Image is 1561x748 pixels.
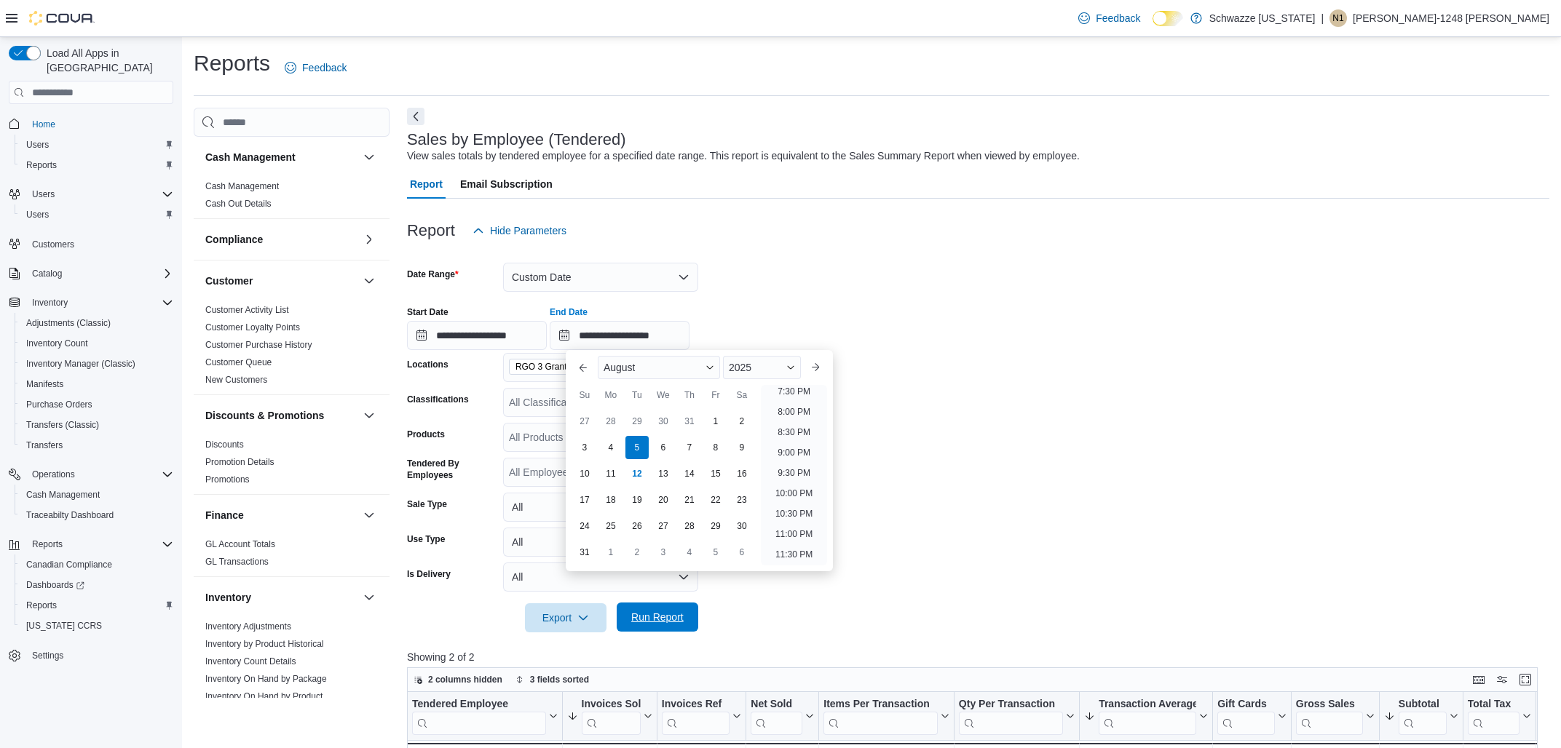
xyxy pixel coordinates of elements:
[3,534,179,554] button: Reports
[772,403,816,421] li: 8:00 PM
[1072,4,1146,33] a: Feedback
[1296,698,1375,735] button: Gross Sales
[407,148,1080,164] div: View sales totals by tendered employee for a specified date range. This report is equivalent to t...
[26,647,69,664] a: Settings
[26,466,173,483] span: Operations
[205,457,274,467] a: Promotion Details
[29,11,95,25] img: Cova
[20,355,141,373] a: Inventory Manager (Classic)
[205,198,272,210] span: Cash Out Details
[20,506,119,524] a: Traceabilty Dashboard
[1468,698,1519,735] div: Total Tax
[408,671,508,688] button: 2 columns hidden
[625,488,649,512] div: day-19
[205,322,300,333] span: Customer Loyalty Points
[15,415,179,435] button: Transfers (Classic)
[1099,698,1196,712] div: Transaction Average
[3,113,179,134] button: Home
[1217,698,1275,712] div: Gift Cards
[599,541,623,564] div: day-1
[15,313,179,333] button: Adjustments (Classic)
[26,536,173,553] span: Reports
[205,181,279,191] a: Cash Management
[205,339,312,351] span: Customer Purchase History
[510,671,595,688] button: 3 fields sorted
[1296,698,1363,735] div: Gross Sales
[20,597,63,614] a: Reports
[205,232,357,247] button: Compliance
[26,358,135,370] span: Inventory Manager (Classic)
[32,188,55,200] span: Users
[407,458,497,481] label: Tendered By Employees
[20,136,55,154] a: Users
[26,620,102,632] span: [US_STATE] CCRS
[20,355,173,373] span: Inventory Manager (Classic)
[20,617,173,634] span: Washington CCRS
[205,357,272,367] a: Customer Queue
[704,514,727,538] div: day-29
[823,698,949,735] button: Items Per Transaction
[581,698,640,735] div: Invoices Sold
[770,485,818,502] li: 10:00 PM
[1470,671,1487,688] button: Keyboard shortcuts
[410,170,443,199] span: Report
[599,488,623,512] div: day-18
[407,568,451,580] label: Is Delivery
[26,600,57,611] span: Reports
[581,698,640,712] div: Invoices Sold
[1468,698,1531,735] button: Total Tax
[20,314,116,332] a: Adjustments (Classic)
[20,486,106,504] a: Cash Management
[26,186,60,203] button: Users
[26,114,173,132] span: Home
[467,216,572,245] button: Hide Parameters
[730,410,754,433] div: day-2
[26,265,173,282] span: Catalog
[573,541,596,564] div: day-31
[360,589,378,606] button: Inventory
[15,374,179,394] button: Manifests
[26,235,173,253] span: Customers
[205,474,250,485] a: Promotions
[625,541,649,564] div: day-2
[15,435,179,455] button: Transfers
[550,321,689,350] input: Press the down key to enter a popover containing a calendar. Press the escape key to close the po...
[407,131,626,148] h3: Sales by Employee (Tendered)
[652,514,675,538] div: day-27
[15,333,179,354] button: Inventory Count
[205,621,291,632] a: Inventory Adjustments
[302,60,347,75] span: Feedback
[652,410,675,433] div: day-30
[1329,9,1347,27] div: Neil-1248 Garcia
[503,493,698,522] button: All
[599,410,623,433] div: day-28
[205,590,251,605] h3: Inventory
[704,541,727,564] div: day-5
[20,396,98,413] a: Purchase Orders
[407,108,424,125] button: Next
[625,383,649,407] div: Tu
[407,222,455,239] h3: Report
[1353,9,1549,27] p: [PERSON_NAME]-1248 [PERSON_NAME]
[770,546,818,563] li: 11:30 PM
[704,410,727,433] div: day-1
[194,536,390,576] div: Finance
[32,469,75,480] span: Operations
[730,383,754,407] div: Sa
[26,466,81,483] button: Operations
[32,268,62,279] span: Catalog
[205,375,267,385] a: New Customers
[205,322,300,333] a: Customer Loyalty Points
[678,410,701,433] div: day-31
[959,698,1063,735] div: Qty Per Transaction
[205,539,275,549] a: GL Account Totals
[15,485,179,505] button: Cash Management
[26,294,173,311] span: Inventory
[412,698,546,712] div: Tendered Employee
[407,321,547,350] input: Press the down key to open a popover containing a calendar.
[652,488,675,512] div: day-20
[625,436,649,459] div: day-5
[205,474,250,485] span: Promotions
[20,136,173,154] span: Users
